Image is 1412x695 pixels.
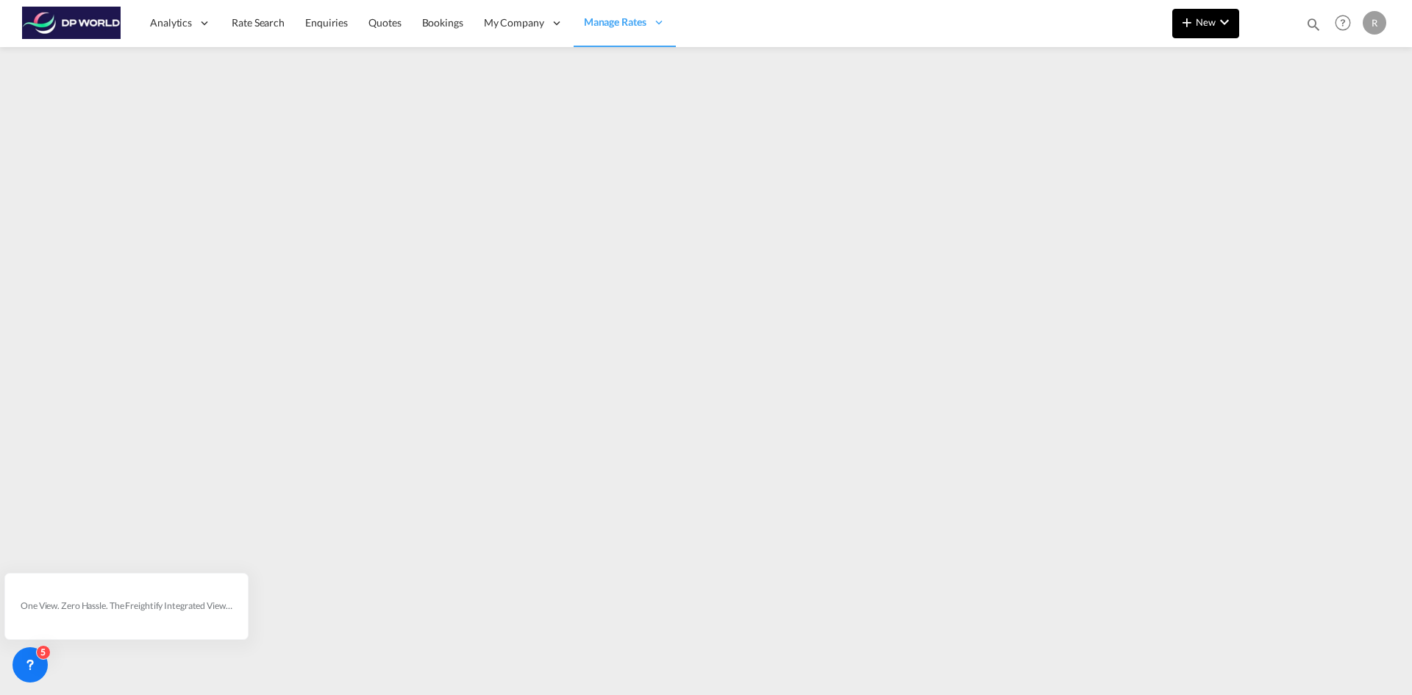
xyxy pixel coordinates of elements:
[584,15,646,29] span: Manage Rates
[1363,11,1386,35] div: R
[368,16,401,29] span: Quotes
[22,7,121,40] img: c08ca190194411f088ed0f3ba295208c.png
[1305,16,1322,38] div: icon-magnify
[1330,10,1363,37] div: Help
[422,16,463,29] span: Bookings
[1330,10,1355,35] span: Help
[1172,9,1239,38] button: icon-plus 400-fgNewicon-chevron-down
[1178,16,1233,28] span: New
[1178,13,1196,31] md-icon: icon-plus 400-fg
[1305,16,1322,32] md-icon: icon-magnify
[484,15,544,30] span: My Company
[1216,13,1233,31] md-icon: icon-chevron-down
[150,15,192,30] span: Analytics
[305,16,348,29] span: Enquiries
[232,16,285,29] span: Rate Search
